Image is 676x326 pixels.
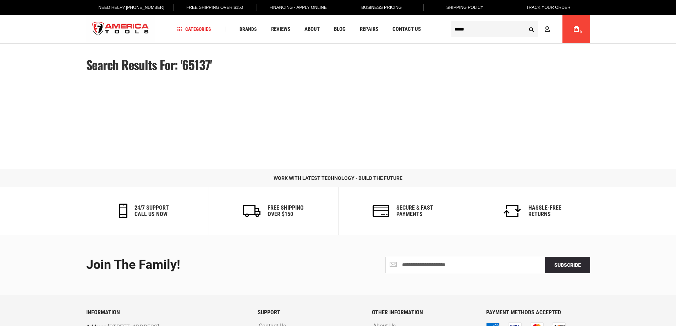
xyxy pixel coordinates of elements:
a: Categories [174,24,214,34]
a: Repairs [357,24,381,34]
a: About [301,24,323,34]
span: Shipping Policy [446,5,484,10]
button: Subscribe [545,257,590,273]
span: Contact Us [392,27,421,32]
h6: SUPPORT [258,309,361,316]
a: 0 [570,15,583,43]
div: Join the Family! [86,258,333,272]
span: Search results for: '65137' [86,55,212,74]
h6: secure & fast payments [396,205,433,217]
span: Subscribe [554,262,581,268]
a: Brands [236,24,260,34]
h6: Hassle-Free Returns [528,205,561,217]
h6: Free Shipping Over $150 [268,205,303,217]
button: Search [525,22,538,36]
span: Repairs [360,27,378,32]
span: 0 [580,30,582,34]
a: Contact Us [389,24,424,34]
img: America Tools [86,16,155,43]
h6: PAYMENT METHODS ACCEPTED [486,309,590,316]
span: Reviews [271,27,290,32]
a: Blog [331,24,349,34]
a: store logo [86,16,155,43]
span: Blog [334,27,346,32]
h6: 24/7 support call us now [134,205,169,217]
span: About [304,27,320,32]
span: Categories [177,27,211,32]
span: Brands [240,27,257,32]
a: Reviews [268,24,293,34]
h6: INFORMATION [86,309,247,316]
h6: OTHER INFORMATION [372,309,476,316]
